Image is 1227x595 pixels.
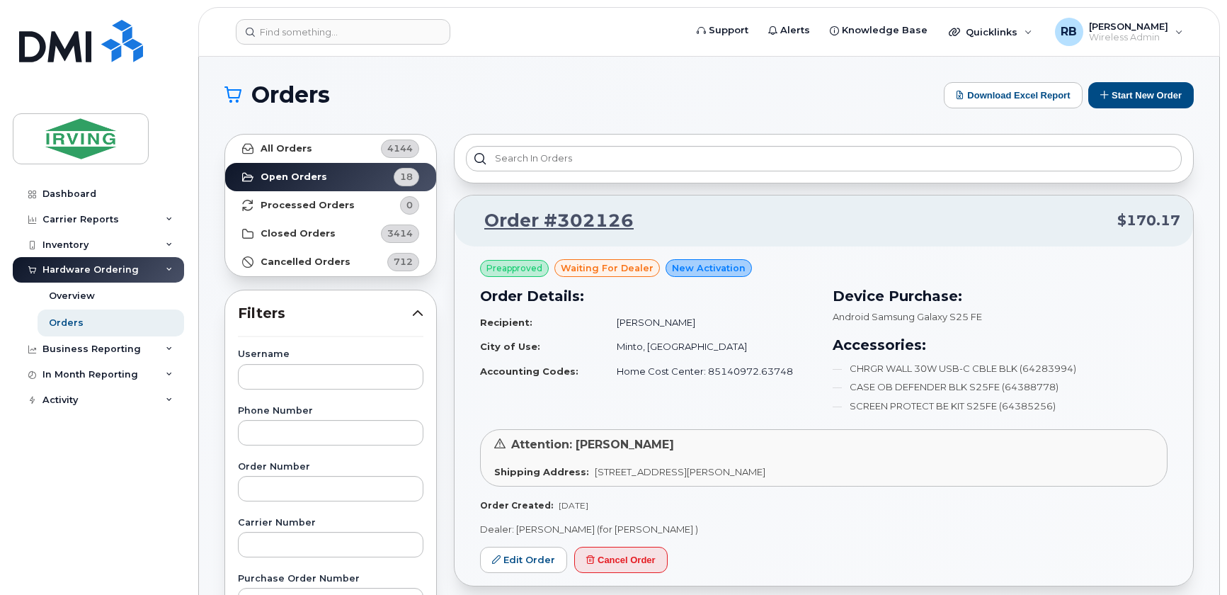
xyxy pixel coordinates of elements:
[604,334,815,359] td: Minto, [GEOGRAPHIC_DATA]
[480,547,567,573] a: Edit Order
[944,82,1083,108] button: Download Excel Report
[238,303,412,324] span: Filters
[261,200,355,211] strong: Processed Orders
[604,359,815,384] td: Home Cost Center: 85140972.63748
[466,146,1182,171] input: Search in orders
[833,311,982,322] span: Android Samsung Galaxy S25 FE
[387,142,413,155] span: 4144
[225,220,436,248] a: Closed Orders3414
[238,350,423,359] label: Username
[833,334,1168,356] h3: Accessories:
[574,547,668,573] button: Cancel Order
[238,574,423,584] label: Purchase Order Number
[406,198,413,212] span: 0
[225,135,436,163] a: All Orders4144
[400,170,413,183] span: 18
[561,261,654,275] span: waiting for dealer
[672,261,746,275] span: New Activation
[261,171,327,183] strong: Open Orders
[486,262,542,275] span: Preapproved
[604,310,815,335] td: [PERSON_NAME]
[225,191,436,220] a: Processed Orders0
[833,285,1168,307] h3: Device Purchase:
[480,523,1168,536] p: Dealer: [PERSON_NAME] (for [PERSON_NAME] )
[480,285,816,307] h3: Order Details:
[833,362,1168,375] li: CHRGR WALL 30W USB-C CBLE BLK (64283994)
[494,466,589,477] strong: Shipping Address:
[833,399,1168,413] li: SCREEN PROTECT BE KIT S25FE (64385256)
[480,500,553,511] strong: Order Created:
[225,248,436,276] a: Cancelled Orders712
[394,255,413,268] span: 712
[480,365,578,377] strong: Accounting Codes:
[387,227,413,240] span: 3414
[467,208,634,234] a: Order #302126
[261,256,350,268] strong: Cancelled Orders
[261,143,312,154] strong: All Orders
[251,84,330,106] span: Orders
[1088,82,1194,108] button: Start New Order
[238,518,423,528] label: Carrier Number
[261,228,336,239] strong: Closed Orders
[595,466,765,477] span: [STREET_ADDRESS][PERSON_NAME]
[238,407,423,416] label: Phone Number
[1117,210,1180,231] span: $170.17
[480,341,540,352] strong: City of Use:
[480,317,532,328] strong: Recipient:
[833,380,1168,394] li: CASE OB DEFENDER BLK S25FE (64388778)
[225,163,436,191] a: Open Orders18
[559,500,588,511] span: [DATE]
[238,463,423,472] label: Order Number
[511,438,674,451] span: Attention: [PERSON_NAME]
